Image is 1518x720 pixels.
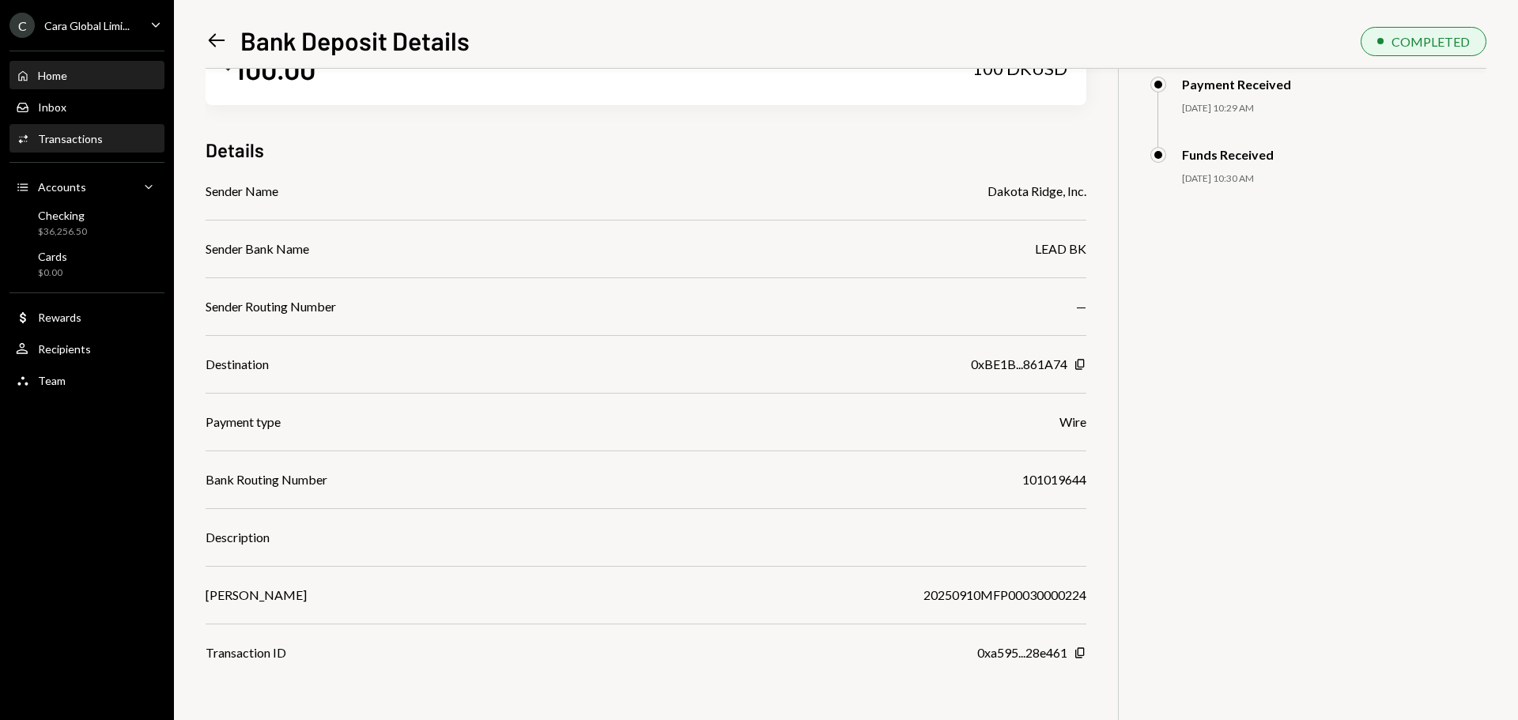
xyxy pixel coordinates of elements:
div: 0xBE1B...861A74 [971,355,1067,374]
a: Team [9,366,164,394]
div: Team [38,374,66,387]
div: Cara Global Limi... [44,19,130,32]
div: Transactions [38,132,103,145]
div: Bank Routing Number [206,470,327,489]
div: [DATE] 10:29 AM [1182,102,1486,115]
div: $0.00 [38,266,67,280]
div: Transaction ID [206,643,286,662]
div: Sender Bank Name [206,239,309,258]
div: COMPLETED [1391,34,1470,49]
a: Home [9,61,164,89]
a: Transactions [9,124,164,153]
a: Inbox [9,92,164,121]
a: Rewards [9,303,164,331]
div: Destination [206,355,269,374]
div: $36,256.50 [38,225,87,239]
div: 101019644 [1022,470,1086,489]
div: Accounts [38,180,86,194]
div: Dakota Ridge, Inc. [987,182,1086,201]
div: Sender Name [206,182,278,201]
div: Sender Routing Number [206,297,336,316]
div: Checking [38,209,87,222]
div: Payment Received [1182,77,1291,92]
div: 0xa595...28e461 [977,643,1067,662]
h3: Details [206,137,264,163]
div: Home [38,69,67,82]
div: Rewards [38,311,81,324]
a: Accounts [9,172,164,201]
div: Inbox [38,100,66,114]
h1: Bank Deposit Details [240,25,470,56]
a: Recipients [9,334,164,363]
div: — [1076,297,1086,316]
div: Payment type [206,413,281,432]
div: 20250910MFP00030000224 [923,586,1086,605]
div: LEAD BK [1035,239,1086,258]
a: Cards$0.00 [9,245,164,283]
div: Recipients [38,342,91,356]
div: Cards [38,250,67,263]
div: Description [206,528,270,547]
div: C [9,13,35,38]
div: [PERSON_NAME] [206,586,307,605]
div: Wire [1059,413,1086,432]
div: Funds Received [1182,147,1274,162]
a: Checking$36,256.50 [9,204,164,242]
div: [DATE] 10:30 AM [1182,172,1486,186]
